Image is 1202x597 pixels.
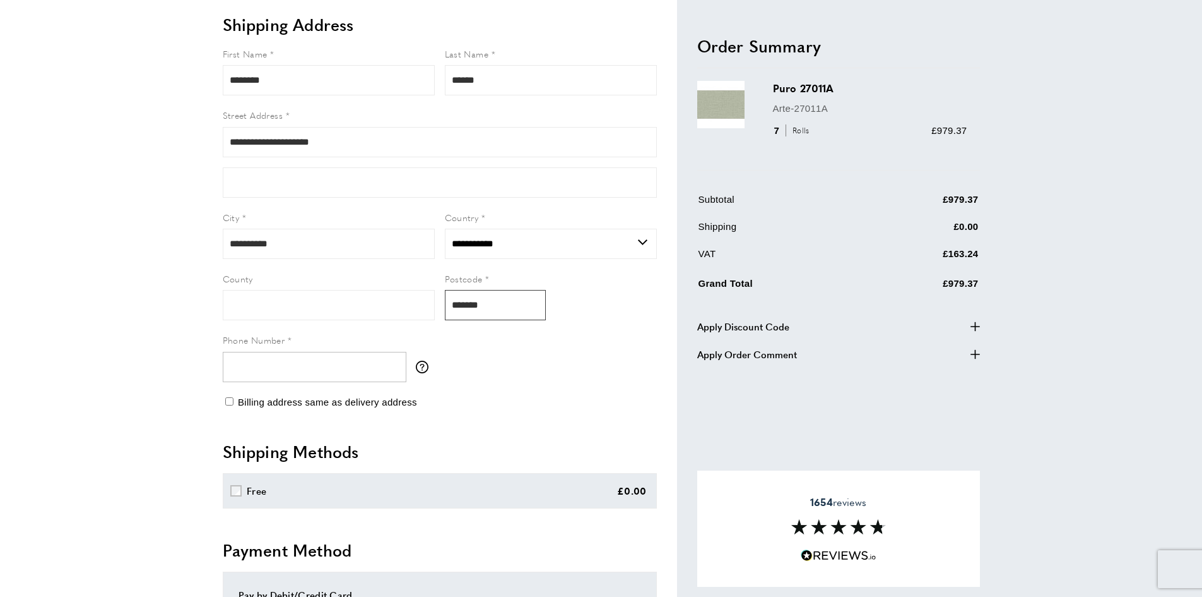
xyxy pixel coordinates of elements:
[810,496,866,509] span: reviews
[698,246,868,270] td: VAT
[810,495,833,509] strong: 1654
[698,219,868,243] td: Shipping
[697,318,789,334] span: Apply Discount Code
[445,47,489,60] span: Last Name
[868,191,979,216] td: £979.37
[773,100,967,116] p: Arte-27011A
[617,483,647,498] div: £0.00
[223,334,285,346] span: Phone Number
[868,219,979,243] td: £0.00
[868,246,979,270] td: £163.24
[416,361,435,373] button: More information
[223,440,657,463] h2: Shipping Methods
[445,272,483,285] span: Postcode
[697,81,745,128] img: Puro 27011A
[223,539,657,562] h2: Payment Method
[223,211,240,224] span: City
[247,483,266,498] div: Free
[791,519,886,534] img: Reviews section
[698,191,868,216] td: Subtotal
[697,34,980,57] h2: Order Summary
[698,273,868,300] td: Grand Total
[238,397,417,407] span: Billing address same as delivery address
[697,346,797,361] span: Apply Order Comment
[223,272,253,285] span: County
[801,550,876,562] img: Reviews.io 5 stars
[223,13,657,36] h2: Shipping Address
[786,124,813,136] span: Rolls
[445,211,479,224] span: Country
[931,124,967,135] span: £979.37
[223,109,283,121] span: Street Address
[225,397,233,406] input: Billing address same as delivery address
[773,123,814,138] div: 7
[223,47,268,60] span: First Name
[773,81,967,95] h3: Puro 27011A
[868,273,979,300] td: £979.37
